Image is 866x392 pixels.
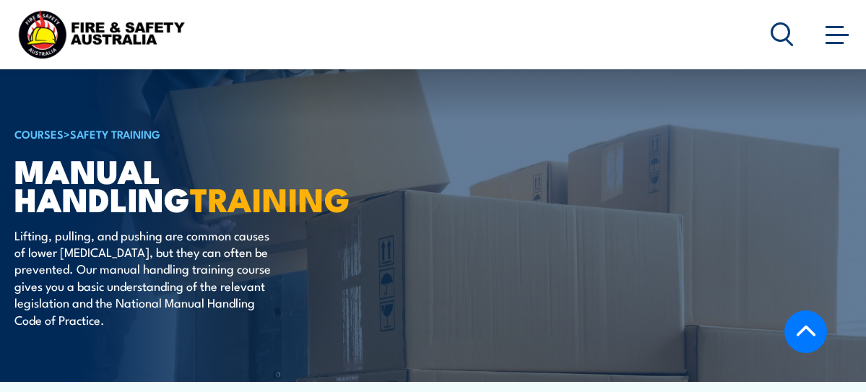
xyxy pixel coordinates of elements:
[190,173,350,223] strong: TRAINING
[14,126,64,141] a: COURSES
[14,227,278,328] p: Lifting, pulling, and pushing are common causes of lower [MEDICAL_DATA], but they can often be pr...
[14,125,371,142] h6: >
[14,156,371,212] h1: Manual Handling
[70,126,160,141] a: Safety Training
